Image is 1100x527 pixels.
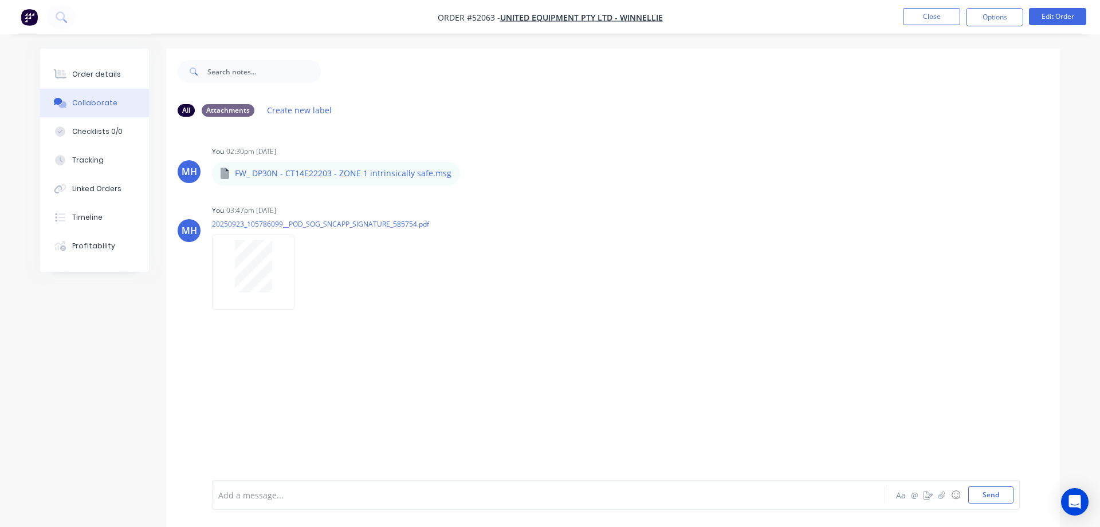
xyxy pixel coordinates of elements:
[40,146,149,175] button: Tracking
[40,60,149,89] button: Order details
[72,241,115,251] div: Profitability
[226,205,276,216] div: 03:47pm [DATE]
[968,486,1013,504] button: Send
[40,117,149,146] button: Checklists 0/0
[1061,488,1089,516] div: Open Intercom Messenger
[1029,8,1086,25] button: Edit Order
[72,98,117,108] div: Collaborate
[903,8,960,25] button: Close
[40,203,149,232] button: Timeline
[202,104,254,117] div: Attachments
[894,488,907,502] button: Aa
[40,232,149,260] button: Profitability
[178,104,195,117] div: All
[966,8,1023,26] button: Options
[226,146,276,157] div: 02:30pm [DATE]
[72,69,121,80] div: Order details
[212,219,429,229] p: 20250923_105786099__POD_SOG_SNCAPP_SIGNATURE_585754.pdf
[182,224,197,237] div: MH
[500,12,663,23] a: UNITED EQUIPMENT PTY LTD - WINNELLIE
[438,12,500,23] span: Order #52063 -
[949,488,962,502] button: ☺
[72,212,103,223] div: Timeline
[40,89,149,117] button: Collaborate
[907,488,921,502] button: @
[72,126,123,137] div: Checklists 0/0
[72,155,104,165] div: Tracking
[72,184,121,194] div: Linked Orders
[21,9,38,26] img: Factory
[261,102,338,118] button: Create new label
[207,60,321,83] input: Search notes...
[235,168,451,179] p: FW_ DP30N - CT14E22203 - ZONE 1 intrinsically safe.msg
[212,205,224,216] div: You
[212,146,224,157] div: You
[182,165,197,179] div: MH
[40,175,149,203] button: Linked Orders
